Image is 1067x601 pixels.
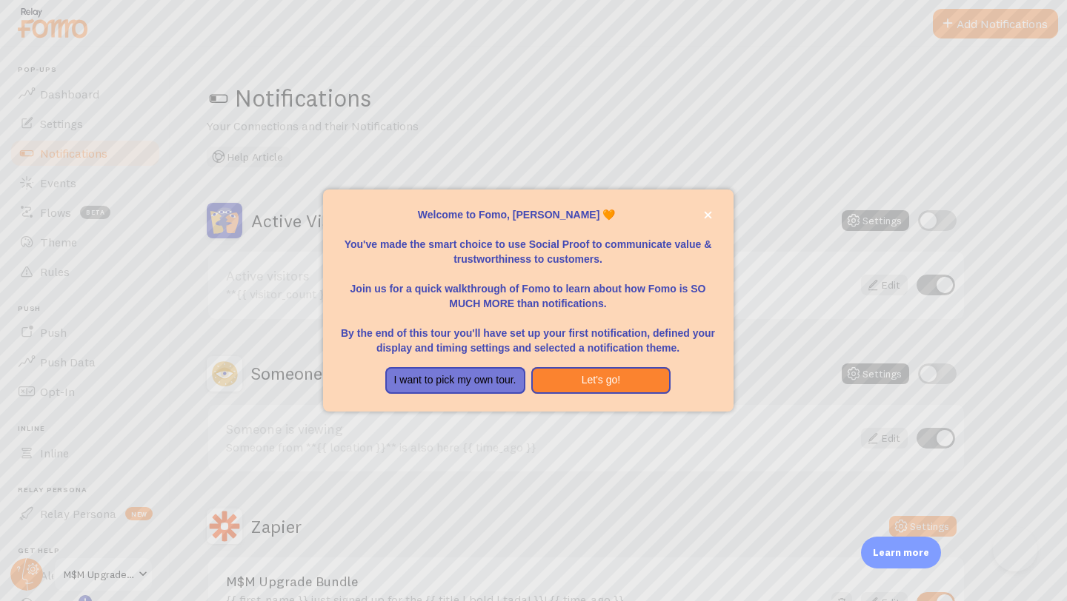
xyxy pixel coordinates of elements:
p: By the end of this tour you'll have set up your first notification, defined your display and timi... [341,311,716,355]
button: Let's go! [531,367,671,394]
p: Welcome to Fomo, [PERSON_NAME] 🧡 [341,207,716,222]
div: Learn more [861,537,941,568]
div: Welcome to Fomo, Kathrin Zenkina 🧡You&amp;#39;ve made the smart choice to use Social Proof to com... [323,189,734,412]
p: Join us for a quick walkthrough of Fomo to learn about how Fomo is SO MUCH MORE than notifications. [341,266,716,311]
p: You've made the smart choice to use Social Proof to communicate value & trustworthiness to custom... [341,222,716,266]
p: Learn more [873,545,929,560]
button: close, [700,207,716,223]
button: I want to pick my own tour. [385,367,525,394]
